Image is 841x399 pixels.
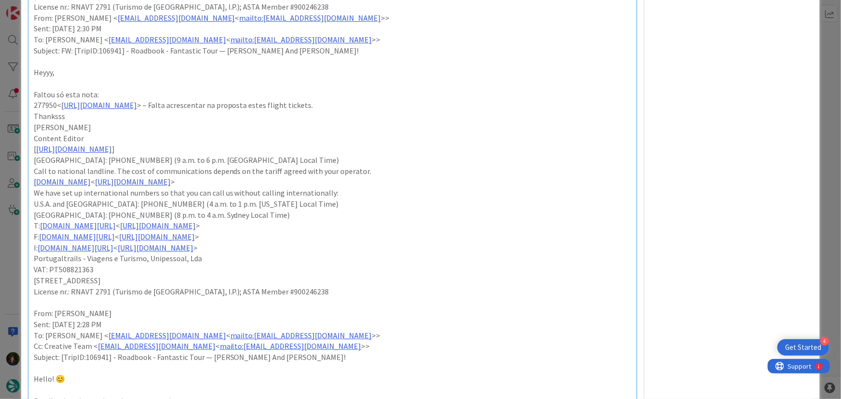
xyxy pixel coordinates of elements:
p: 277950< > – Falta acrescentar na proposta estes flight tickets. [34,100,632,111]
p: From: [PERSON_NAME] < < >> [34,13,632,24]
a: [EMAIL_ADDRESS][DOMAIN_NAME] [108,331,226,340]
div: 4 [820,337,829,346]
p: License nr.: RNAVT 2791 (Turismo de [GEOGRAPHIC_DATA], I.P.); ASTA Member #900246238 [34,286,632,297]
p: Portugaltrails - Viagens e Turismo, Unipessoal, Lda [34,253,632,264]
p: Content Editor [34,133,632,144]
a: mailto:[EMAIL_ADDRESS][DOMAIN_NAME] [240,13,381,23]
p: [GEOGRAPHIC_DATA]: [PHONE_NUMBER] (9 a.m. to 6 p.m. [GEOGRAPHIC_DATA] Local Time) [34,155,632,166]
p: T: < > [34,220,632,231]
div: Open Get Started checklist, remaining modules: 4 [777,339,829,356]
p: Sent: [DATE] 2:30 PM [34,23,632,34]
p: Hello! 😊 [34,373,632,385]
a: [URL][DOMAIN_NAME] [95,177,171,186]
a: [DOMAIN_NAME] [34,177,91,186]
a: mailto:[EMAIL_ADDRESS][DOMAIN_NAME] [230,35,372,44]
a: mailto:[EMAIL_ADDRESS][DOMAIN_NAME] [220,341,361,351]
p: VAT: PT508821363 [34,264,632,275]
p: We have set up international numbers so that you can call us without calling internationally: [34,187,632,199]
a: [URL][DOMAIN_NAME] [118,243,193,253]
a: [DOMAIN_NAME][URL] [39,232,115,241]
p: U.S.A. and [GEOGRAPHIC_DATA]: [PHONE_NUMBER] (4 a.m. to 1 p.m. [US_STATE] Local Time) [34,199,632,210]
p: I: < > [34,242,632,253]
a: [EMAIL_ADDRESS][DOMAIN_NAME] [118,13,235,23]
p: Sent: [DATE] 2:28 PM [34,319,632,330]
p: Call to national landline. The cost of communications depends on the tariff agreed with your oper... [34,166,632,177]
a: [URL][DOMAIN_NAME] [120,221,196,230]
a: mailto:[EMAIL_ADDRESS][DOMAIN_NAME] [230,331,372,340]
p: F: < > [34,231,632,242]
p: [PERSON_NAME] [34,122,632,133]
p: [ ] [34,144,632,155]
p: Faltou só esta nota: [34,89,632,100]
div: Get Started [785,343,821,352]
p: To: [PERSON_NAME] < < >> [34,330,632,341]
span: Support [20,1,44,13]
a: [URL][DOMAIN_NAME] [61,100,137,110]
p: Heyyy, [34,67,632,78]
a: [EMAIL_ADDRESS][DOMAIN_NAME] [98,341,215,351]
div: 1 [50,4,53,12]
p: To: [PERSON_NAME] < < >> [34,34,632,45]
p: < > [34,176,632,187]
p: Cc: Creative Team < < >> [34,341,632,352]
a: [DOMAIN_NAME][URL] [40,221,116,230]
p: From: [PERSON_NAME] [34,308,632,319]
a: [URL][DOMAIN_NAME] [119,232,195,241]
p: [STREET_ADDRESS] [34,275,632,286]
p: Subject: [TripID:106941] - Roadbook - Fantastic Tour — [PERSON_NAME] And [PERSON_NAME]! [34,352,632,363]
p: [GEOGRAPHIC_DATA]: [PHONE_NUMBER] (8 p.m. to 4 a.m. Sydney Local Time) [34,210,632,221]
a: [EMAIL_ADDRESS][DOMAIN_NAME] [108,35,226,44]
a: [DOMAIN_NAME][URL] [38,243,113,253]
p: Thanksss [34,111,632,122]
a: [URL][DOMAIN_NAME] [36,144,112,154]
p: Subject: FW: [TripID:106941] - Roadbook - Fantastic Tour — [PERSON_NAME] And [PERSON_NAME]! [34,45,632,56]
p: License nr.: RNAVT 2791 (Turismo de [GEOGRAPHIC_DATA], I.P.); ASTA Member #900246238 [34,1,632,13]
